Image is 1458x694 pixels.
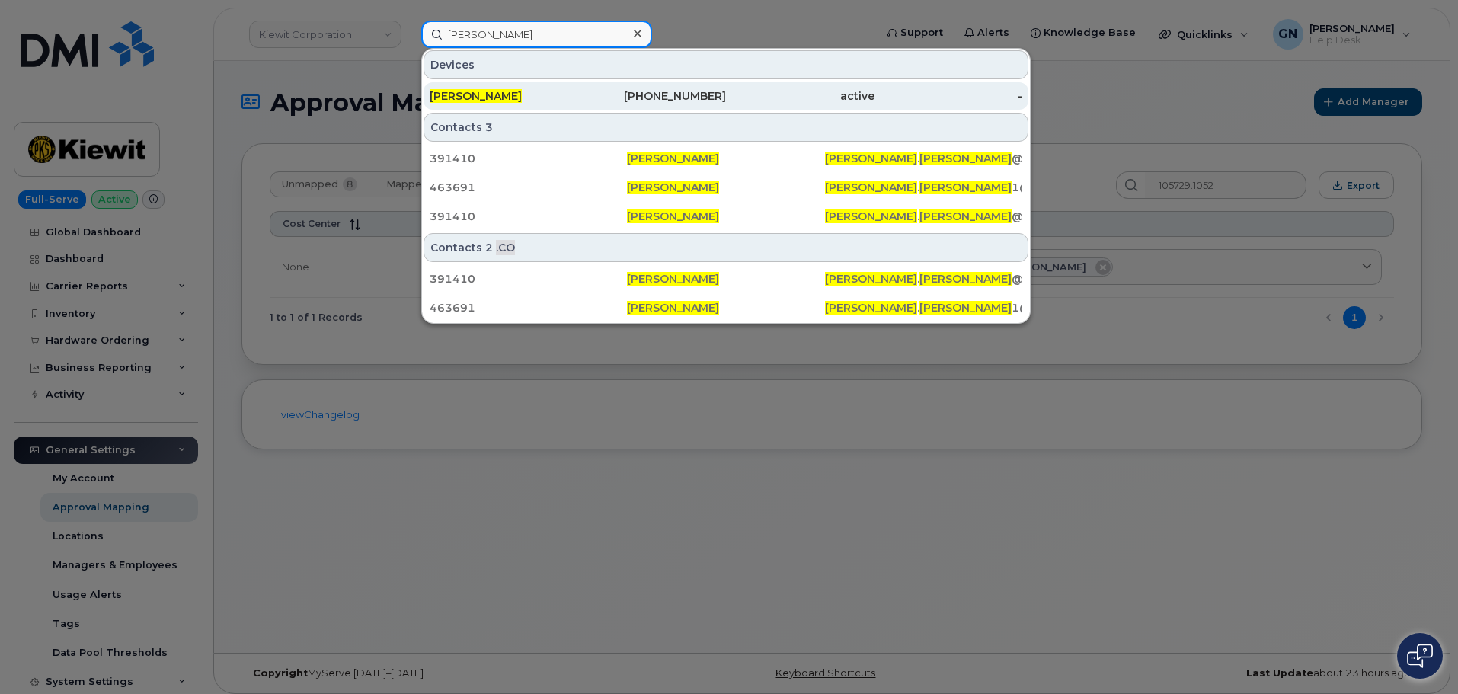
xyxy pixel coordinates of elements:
[485,120,493,135] span: 3
[825,271,1022,286] div: . @[PERSON_NAME][DOMAIN_NAME]
[874,88,1023,104] div: -
[424,233,1028,262] div: Contacts
[430,209,627,224] div: 391410
[825,272,917,286] span: [PERSON_NAME]
[627,209,719,223] span: [PERSON_NAME]
[919,181,1012,194] span: [PERSON_NAME]
[627,152,719,165] span: [PERSON_NAME]
[825,300,1022,315] div: . 1@[PERSON_NAME][DOMAIN_NAME]
[726,88,874,104] div: active
[430,271,627,286] div: 391410
[627,272,719,286] span: [PERSON_NAME]
[424,265,1028,293] a: 391410[PERSON_NAME][PERSON_NAME].[PERSON_NAME]@[PERSON_NAME][DOMAIN_NAME]
[825,181,917,194] span: [PERSON_NAME]
[1407,644,1433,668] img: Open chat
[430,89,522,103] span: [PERSON_NAME]
[430,300,627,315] div: 463691
[825,301,917,315] span: [PERSON_NAME]
[825,209,1022,224] div: . @[PERSON_NAME][DOMAIN_NAME]
[825,209,917,223] span: [PERSON_NAME]
[424,294,1028,321] a: 463691[PERSON_NAME][PERSON_NAME].[PERSON_NAME]1@[PERSON_NAME][DOMAIN_NAME]
[424,50,1028,79] div: Devices
[825,151,1022,166] div: . @[PERSON_NAME][DOMAIN_NAME]
[424,145,1028,172] a: 391410[PERSON_NAME][PERSON_NAME].[PERSON_NAME]@[PERSON_NAME][DOMAIN_NAME]
[627,301,719,315] span: [PERSON_NAME]
[825,180,1022,195] div: . 1@[PERSON_NAME][DOMAIN_NAME]
[919,272,1012,286] span: [PERSON_NAME]
[424,82,1028,110] a: [PERSON_NAME][PHONE_NUMBER]active-
[627,181,719,194] span: [PERSON_NAME]
[424,113,1028,142] div: Contacts
[496,240,515,255] span: .CO
[424,174,1028,201] a: 463691[PERSON_NAME][PERSON_NAME].[PERSON_NAME]1@[PERSON_NAME][DOMAIN_NAME]
[825,152,917,165] span: [PERSON_NAME]
[424,203,1028,230] a: 391410[PERSON_NAME][PERSON_NAME].[PERSON_NAME]@[PERSON_NAME][DOMAIN_NAME]
[919,209,1012,223] span: [PERSON_NAME]
[430,180,627,195] div: 463691
[430,151,627,166] div: 391410
[919,152,1012,165] span: [PERSON_NAME]
[485,240,493,255] span: 2
[578,88,727,104] div: [PHONE_NUMBER]
[919,301,1012,315] span: [PERSON_NAME]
